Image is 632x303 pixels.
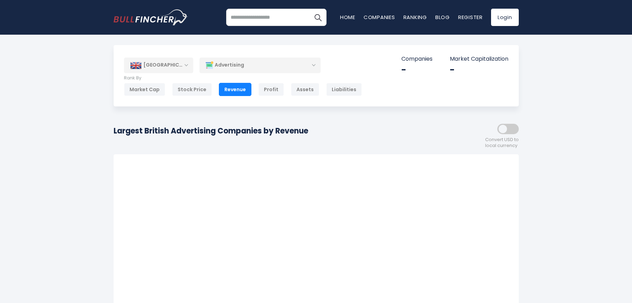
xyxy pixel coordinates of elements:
[435,14,450,21] a: Blog
[364,14,395,21] a: Companies
[309,9,327,26] button: Search
[291,83,319,96] div: Assets
[403,14,427,21] a: Ranking
[124,58,193,73] div: [GEOGRAPHIC_DATA]
[124,83,165,96] div: Market Cap
[450,55,508,63] p: Market Capitalization
[401,64,433,75] div: -
[114,9,188,25] a: Go to homepage
[450,64,508,75] div: -
[458,14,483,21] a: Register
[340,14,355,21] a: Home
[172,83,212,96] div: Stock Price
[124,75,362,81] p: Rank By
[485,137,519,149] span: Convert USD to local currency
[401,55,433,63] p: Companies
[199,57,321,73] div: Advertising
[219,83,251,96] div: Revenue
[114,9,188,25] img: bullfincher logo
[258,83,284,96] div: Profit
[114,125,308,137] h1: Largest British Advertising Companies by Revenue
[326,83,362,96] div: Liabilities
[491,9,519,26] a: Login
